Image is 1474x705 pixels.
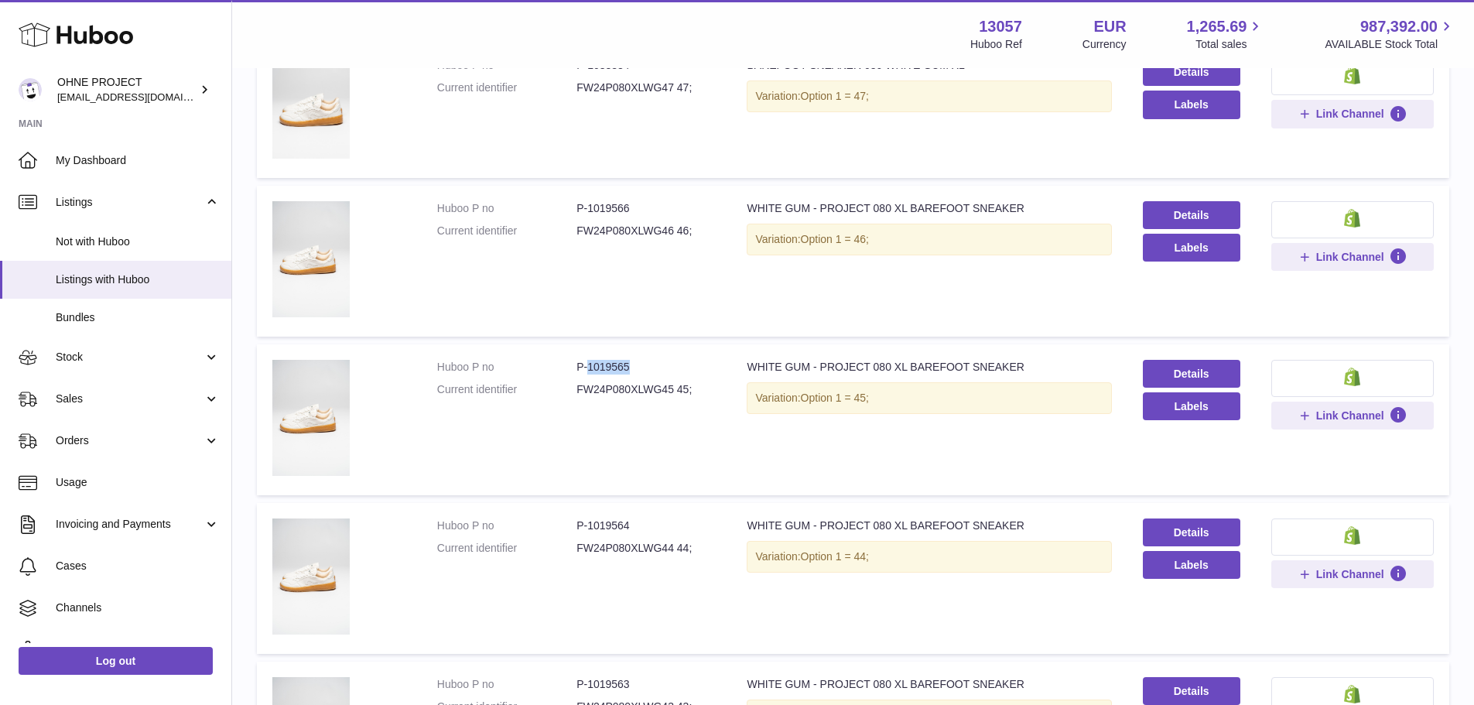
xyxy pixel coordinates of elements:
dd: FW24P080XLWG44 44; [576,541,716,556]
a: 1,265.69 Total sales [1187,16,1265,52]
div: Huboo Ref [970,37,1022,52]
span: Usage [56,475,220,490]
strong: 13057 [979,16,1022,37]
img: WHITE GUM - PROJECT 080 XL BAREFOOT SNEAKER [272,201,350,317]
div: Currency [1082,37,1127,52]
img: BAREFOOT SNEAKER 080 WHITE GUM XL [272,58,350,159]
span: Link Channel [1316,250,1384,264]
div: WHITE GUM - PROJECT 080 XL BAREFOOT SNEAKER [747,677,1111,692]
div: WHITE GUM - PROJECT 080 XL BAREFOOT SNEAKER [747,201,1111,216]
span: Total sales [1195,37,1264,52]
span: [EMAIL_ADDRESS][DOMAIN_NAME] [57,91,227,103]
dt: Current identifier [437,224,576,238]
div: Variation: [747,80,1111,112]
dt: Current identifier [437,80,576,95]
dd: P-1019565 [576,360,716,375]
a: Details [1143,677,1240,705]
span: AVAILABLE Stock Total [1325,37,1455,52]
img: shopify-small.png [1344,66,1360,84]
dd: P-1019563 [576,677,716,692]
span: 1,265.69 [1187,16,1247,37]
dt: Huboo P no [437,518,576,533]
span: Option 1 = 46; [801,233,869,245]
a: Details [1143,360,1240,388]
span: Orders [56,433,203,448]
dt: Huboo P no [437,201,576,216]
a: Details [1143,58,1240,86]
div: Variation: [747,541,1111,573]
img: WHITE GUM - PROJECT 080 XL BAREFOOT SNEAKER [272,360,350,476]
dt: Huboo P no [437,677,576,692]
button: Link Channel [1271,243,1434,271]
img: shopify-small.png [1344,209,1360,228]
button: Labels [1143,392,1240,420]
button: Link Channel [1271,402,1434,430]
a: 987,392.00 AVAILABLE Stock Total [1325,16,1455,52]
span: Option 1 = 44; [801,550,869,563]
span: Sales [56,392,203,406]
a: Log out [19,647,213,675]
dd: P-1019566 [576,201,716,216]
img: shopify-small.png [1344,368,1360,386]
dt: Huboo P no [437,360,576,375]
span: My Dashboard [56,153,220,168]
dd: FW24P080XLWG47 47; [576,80,716,95]
button: Link Channel [1271,560,1434,588]
img: shopify-small.png [1344,685,1360,703]
button: Labels [1143,91,1240,118]
button: Labels [1143,551,1240,579]
span: Option 1 = 47; [801,90,869,102]
div: WHITE GUM - PROJECT 080 XL BAREFOOT SNEAKER [747,360,1111,375]
img: WHITE GUM - PROJECT 080 XL BAREFOOT SNEAKER [272,518,350,635]
span: Option 1 = 45; [801,392,869,404]
span: Invoicing and Payments [56,517,203,532]
button: Labels [1143,234,1240,262]
span: Link Channel [1316,107,1384,121]
img: shopify-small.png [1344,526,1360,545]
strong: EUR [1093,16,1126,37]
a: Details [1143,518,1240,546]
span: Listings [56,195,203,210]
span: Bundles [56,310,220,325]
span: Channels [56,601,220,615]
span: Listings with Huboo [56,272,220,287]
dd: FW24P080XLWG46 46; [576,224,716,238]
span: 987,392.00 [1360,16,1438,37]
span: Not with Huboo [56,234,220,249]
div: OHNE PROJECT [57,75,197,104]
span: Stock [56,350,203,364]
a: Details [1143,201,1240,229]
div: WHITE GUM - PROJECT 080 XL BAREFOOT SNEAKER [747,518,1111,533]
div: Variation: [747,382,1111,414]
span: Link Channel [1316,567,1384,581]
dt: Current identifier [437,541,576,556]
span: Link Channel [1316,409,1384,423]
div: Variation: [747,224,1111,255]
img: internalAdmin-13057@internal.huboo.com [19,78,42,101]
dd: FW24P080XLWG45 45; [576,382,716,397]
span: Cases [56,559,220,573]
dd: P-1019564 [576,518,716,533]
dt: Current identifier [437,382,576,397]
span: Settings [56,642,220,657]
button: Link Channel [1271,100,1434,128]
